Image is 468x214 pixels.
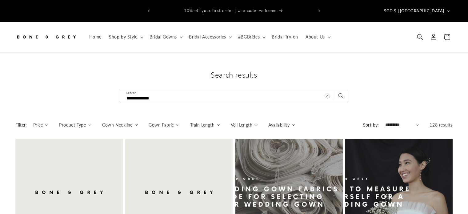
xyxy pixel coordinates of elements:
[59,122,91,128] summary: Product Type (0 selected)
[321,89,334,103] button: Clear search term
[231,122,252,128] span: Veil Length
[384,8,444,14] span: SGD $ | [GEOGRAPHIC_DATA]
[15,122,27,128] h2: Filter:
[313,5,326,17] button: Next announcement
[184,8,277,13] span: 10% off your first order | Use code: welcome
[33,122,49,128] summary: Price
[13,28,79,46] a: Bone and Grey Bridal
[302,30,333,43] summary: About Us
[102,122,133,128] span: Gown Neckline
[150,34,177,40] span: Bridal Gowns
[105,30,146,43] summary: Shop by Style
[149,122,179,128] summary: Gown Fabric (0 selected)
[142,5,155,17] button: Previous announcement
[33,122,43,128] span: Price
[15,70,453,79] h1: Search results
[190,122,220,128] summary: Train Length (0 selected)
[268,122,295,128] summary: Availability (0 selected)
[231,122,258,128] summary: Veil Length (0 selected)
[185,30,234,43] summary: Bridal Accessories
[149,122,174,128] span: Gown Fabric
[189,34,226,40] span: Bridal Accessories
[59,122,86,128] span: Product Type
[363,122,379,127] label: Sort by:
[109,34,138,40] span: Shop by Style
[306,34,325,40] span: About Us
[15,30,77,44] img: Bone and Grey Bridal
[380,5,453,17] button: SGD $ | [GEOGRAPHIC_DATA]
[268,30,302,43] a: Bridal Try-on
[413,30,427,44] summary: Search
[86,30,105,43] a: Home
[334,89,348,103] button: Search
[268,122,290,128] span: Availability
[238,34,260,40] span: #BGBrides
[89,34,102,40] span: Home
[146,30,185,43] summary: Bridal Gowns
[430,122,453,127] span: 128 results
[272,34,298,40] span: Bridal Try-on
[234,30,268,43] summary: #BGBrides
[102,122,138,128] summary: Gown Neckline (0 selected)
[190,122,214,128] span: Train Length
